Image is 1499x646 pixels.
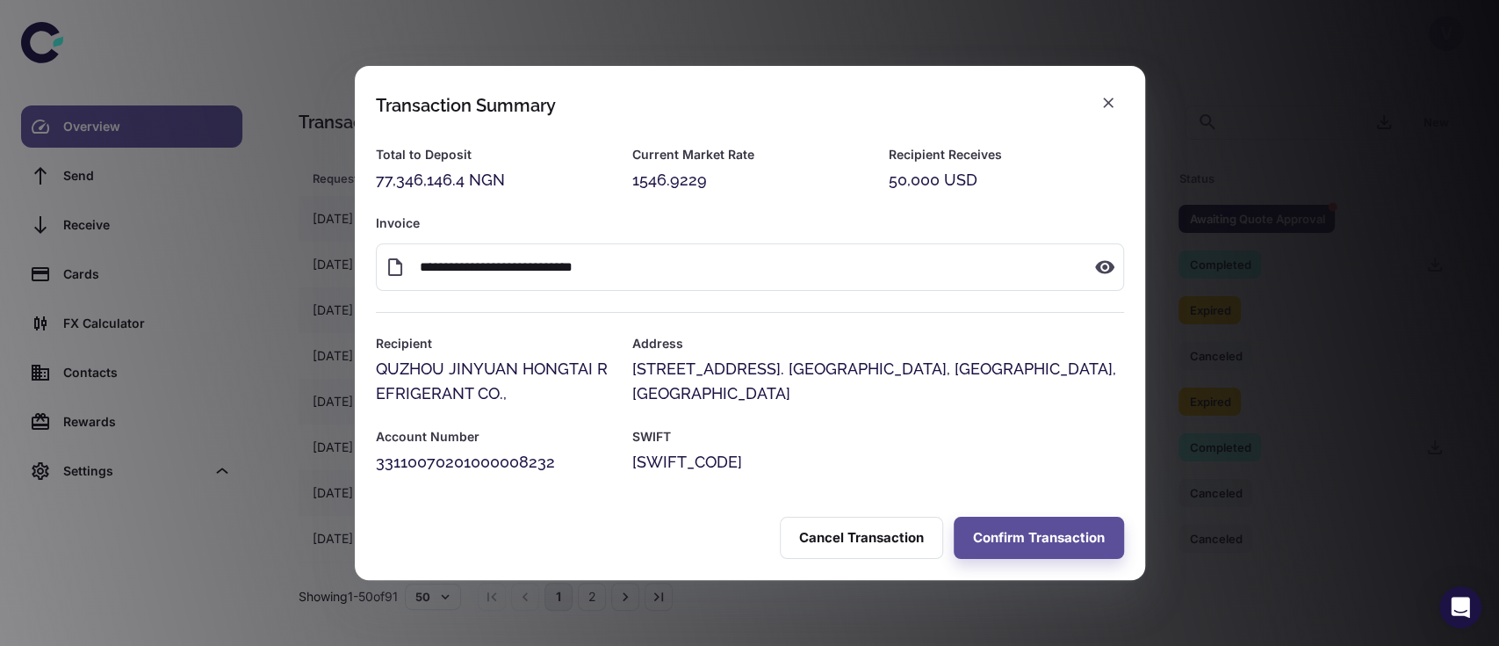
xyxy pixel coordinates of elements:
h6: Recipient Receives [888,145,1123,164]
div: [STREET_ADDRESS]. [GEOGRAPHIC_DATA], [GEOGRAPHIC_DATA], [GEOGRAPHIC_DATA] [631,357,1123,406]
button: Confirm Transaction [954,517,1124,559]
h6: Recipient [376,334,611,353]
div: 33110070201000008232 [376,450,611,475]
h6: Account Number [376,427,611,446]
h6: Invoice [376,214,1124,233]
h6: SWIFT [631,427,1123,446]
h6: Address [631,334,1123,353]
div: 1546.9229 [631,168,867,192]
div: [SWIFT_CODE] [631,450,1123,475]
div: 50,000 USD [888,168,1123,192]
h6: Total to Deposit [376,145,611,164]
button: Cancel Transaction [780,517,943,559]
div: QUZHOU JINYUAN HONGTAI REFRIGERANT CO., [376,357,611,406]
h6: Current Market Rate [631,145,867,164]
div: 77,346,146.4 NGN [376,168,611,192]
div: Transaction Summary [376,95,556,116]
div: Open Intercom Messenger [1439,586,1481,628]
